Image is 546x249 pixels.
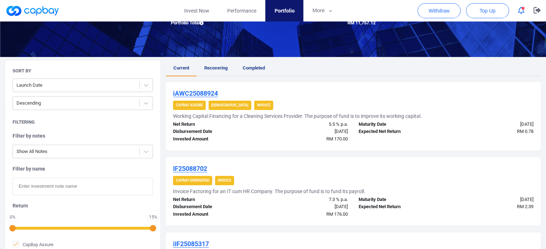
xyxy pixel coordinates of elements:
u: iIF25085317 [173,240,209,248]
div: [DATE] [446,196,539,203]
u: iAWC25088924 [173,90,218,97]
div: Net Return [168,196,260,203]
span: Completed [243,65,265,71]
div: [DATE] [261,203,353,211]
h5: Working Capital Financing for a Cleaning Services Provider. The purpose of fund is to improve its... [173,113,422,119]
div: 0 % [9,215,16,219]
h5: Sort By [13,68,31,74]
div: Net Return [168,121,260,128]
strong: Invoice [257,103,270,107]
span: Recovering [204,65,228,71]
div: 5.5 % p.a. [261,121,353,128]
strong: [DEMOGRAPHIC_DATA] [211,103,248,107]
span: Top Up [480,7,495,14]
div: Invested Amount [168,135,260,143]
div: Maturity Date [353,196,446,203]
u: IF25088702 [173,165,207,172]
div: Disbursement Date [168,203,260,211]
div: Maturity Date [353,121,446,128]
h5: Filtering [13,119,35,125]
div: Portfolio Total [165,19,273,27]
span: RM 2.39 [517,204,533,209]
span: RM 0.78 [517,129,533,134]
span: RM 176.00 [326,211,348,217]
div: Disbursement Date [168,128,260,135]
div: 7.3 % p.a. [261,196,353,203]
div: Expected Net Return [353,128,446,135]
span: Current [173,65,189,71]
h5: Filter by notes [13,133,153,139]
span: RM 170.00 [326,136,348,142]
h5: Return [13,202,153,209]
strong: CapBay Assure [176,103,203,107]
span: RM 11,757.12 [347,20,375,25]
span: Performance [227,7,256,15]
div: Invested Amount [168,211,260,218]
span: Portfolio [274,7,294,15]
div: Expected Net Return [353,203,446,211]
div: [DATE] [261,128,353,135]
button: Top Up [466,3,509,18]
div: [DATE] [446,121,539,128]
strong: CapBay Diversified [176,178,209,182]
h5: Filter by name [13,166,153,172]
input: Enter investment note name [13,178,153,195]
strong: Invoice [218,178,231,182]
span: CapBay Assure [13,241,53,248]
button: Withdraw [417,3,461,18]
h5: Invoice Factoring for an IT cum HR Company. The purpose of fund is to fund its payroll. [173,188,365,195]
div: 15 % [149,215,157,219]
